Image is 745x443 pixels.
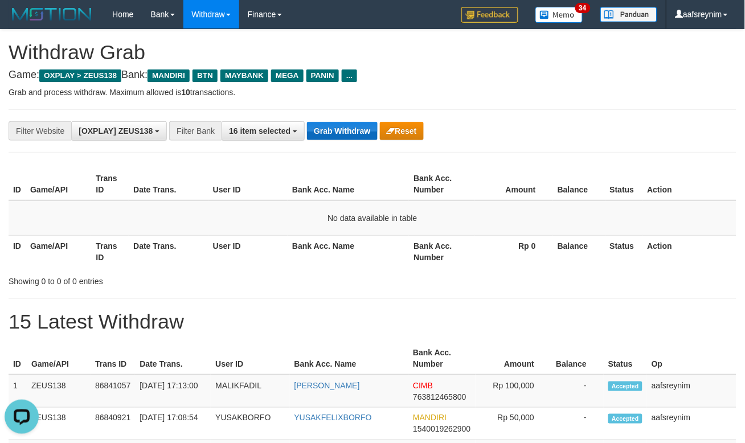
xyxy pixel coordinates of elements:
[222,121,305,141] button: 16 item selected
[647,342,736,375] th: Op
[129,235,208,268] th: Date Trans.
[476,375,552,408] td: Rp 100,000
[551,342,604,375] th: Balance
[643,168,736,200] th: Action
[208,235,288,268] th: User ID
[9,271,302,287] div: Showing 0 to 0 of 0 entries
[211,375,289,408] td: MALIKFADIL
[294,381,360,390] a: [PERSON_NAME]
[220,69,268,82] span: MAYBANK
[413,425,470,434] span: Copy 1540019262900 to clipboard
[91,375,135,408] td: 86841057
[9,41,736,64] h1: Withdraw Grab
[600,7,657,22] img: panduan.png
[608,382,642,391] span: Accepted
[91,235,129,268] th: Trans ID
[288,235,409,268] th: Bank Acc. Name
[129,168,208,200] th: Date Trans.
[461,7,518,23] img: Feedback.jpg
[413,413,447,423] span: MANDIRI
[27,342,91,375] th: Game/API
[148,69,190,82] span: MANDIRI
[290,342,409,375] th: Bank Acc. Name
[409,168,474,200] th: Bank Acc. Number
[9,87,736,98] p: Grab and process withdraw. Maximum allowed is transactions.
[551,408,604,440] td: -
[9,200,736,236] td: No data available in table
[27,375,91,408] td: ZEUS138
[9,6,95,23] img: MOTION_logo.png
[79,126,153,136] span: [OXPLAY] ZEUS138
[91,168,129,200] th: Trans ID
[181,88,190,97] strong: 10
[169,121,222,141] div: Filter Bank
[39,69,121,82] span: OXPLAY > ZEUS138
[288,168,409,200] th: Bank Acc. Name
[413,392,466,401] span: Copy 763812465800 to clipboard
[643,235,736,268] th: Action
[135,375,211,408] td: [DATE] 17:13:00
[9,342,27,375] th: ID
[647,408,736,440] td: aafsreynim
[271,69,304,82] span: MEGA
[475,168,553,200] th: Amount
[9,375,27,408] td: 1
[91,408,135,440] td: 86840921
[413,381,433,390] span: CIMB
[193,69,218,82] span: BTN
[9,168,26,200] th: ID
[647,375,736,408] td: aafsreynim
[605,235,643,268] th: Status
[9,69,736,81] h4: Game: Bank:
[211,342,289,375] th: User ID
[476,408,552,440] td: Rp 50,000
[294,413,372,423] a: YUSAKFELIXBORFO
[9,121,71,141] div: Filter Website
[551,375,604,408] td: -
[211,408,289,440] td: YUSAKBORFO
[71,121,167,141] button: [OXPLAY] ZEUS138
[380,122,424,140] button: Reset
[135,342,211,375] th: Date Trans.
[408,342,475,375] th: Bank Acc. Number
[553,235,605,268] th: Balance
[342,69,357,82] span: ...
[27,408,91,440] td: ZEUS138
[26,235,91,268] th: Game/API
[575,3,591,13] span: 34
[9,235,26,268] th: ID
[229,126,290,136] span: 16 item selected
[9,310,736,333] h1: 15 Latest Withdraw
[535,7,583,23] img: Button%20Memo.svg
[208,168,288,200] th: User ID
[135,408,211,440] td: [DATE] 17:08:54
[475,235,553,268] th: Rp 0
[307,122,377,140] button: Grab Withdraw
[605,168,643,200] th: Status
[5,5,39,39] button: Open LiveChat chat widget
[476,342,552,375] th: Amount
[604,342,647,375] th: Status
[306,69,339,82] span: PANIN
[91,342,135,375] th: Trans ID
[553,168,605,200] th: Balance
[26,168,91,200] th: Game/API
[608,414,642,424] span: Accepted
[409,235,474,268] th: Bank Acc. Number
